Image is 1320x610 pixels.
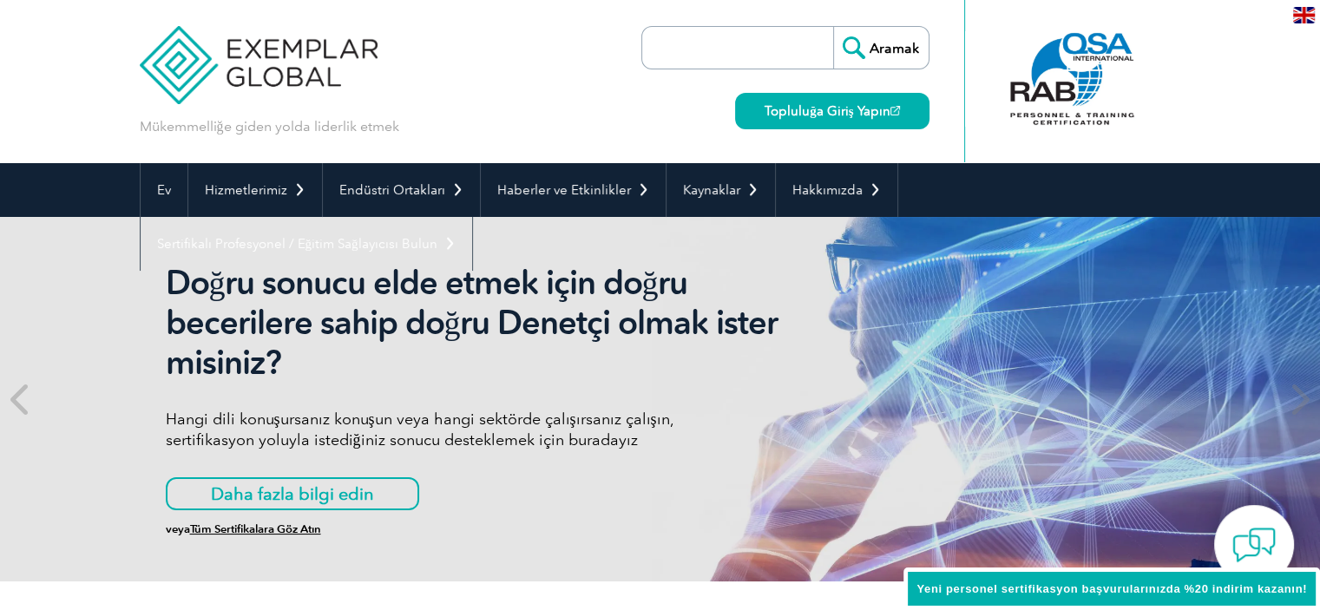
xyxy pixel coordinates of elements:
font: Hizmetlerimiz [205,182,287,198]
a: Endüstri Ortakları [323,163,480,217]
a: Hakkımızda [776,163,897,217]
font: Hangi dili konuşursanız konuşun veya hangi sektörde çalışırsanız çalışın, [166,410,674,429]
font: Hakkımızda [792,182,863,198]
a: Kaynaklar [667,163,775,217]
font: veya [166,522,190,535]
a: Sertifikalı Profesyonel / Eğitim Sağlayıcısı Bulun [141,217,472,271]
a: Hizmetlerimiz [188,163,322,217]
font: Mükemmelliğe giden yolda liderlik etmek [140,118,399,134]
a: Haberler ve Etkinlikler [481,163,666,217]
font: sertifikasyon yoluyla istediğiniz sonucu desteklemek için buradayız [166,430,638,449]
font: Sertifikalı Profesyonel / Eğitim Sağlayıcısı Bulun [157,236,437,252]
font: Topluluğa Giriş Yapın [765,103,890,119]
input: Aramak [833,27,929,69]
font: Daha fazla bilgi edin [211,483,374,504]
img: en [1293,7,1315,23]
a: Daha fazla bilgi edin [166,477,419,510]
a: Topluluğa Giriş Yapın [735,93,929,129]
img: open_square.png [890,106,900,115]
font: Kaynaklar [683,182,740,198]
font: Doğru sonucu elde etmek için doğru becerilere sahip doğru Denetçi olmak ister misiniz? [166,263,778,383]
a: Ev [141,163,187,217]
img: contact-chat.png [1232,523,1276,567]
font: Ev [157,182,171,198]
font: Haberler ve Etkinlikler [497,182,631,198]
a: Tüm Sertifikalara Göz Atın [190,522,321,535]
font: Endüstri Ortakları [339,182,445,198]
font: Yeni personel sertifikasyon başvurularınızda %20 indirim kazanın! [916,582,1307,595]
